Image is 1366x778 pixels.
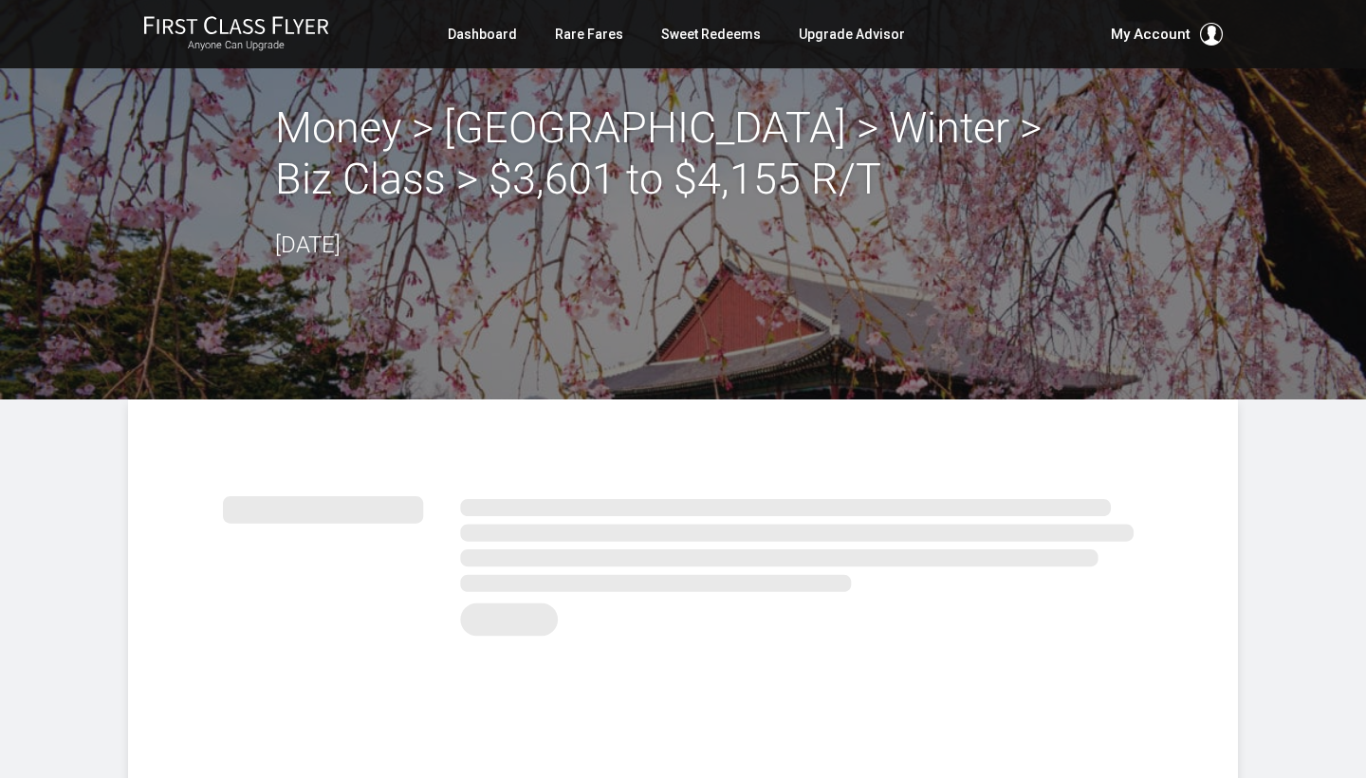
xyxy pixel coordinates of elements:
a: Sweet Redeems [661,17,761,51]
time: [DATE] [275,232,341,258]
a: Rare Fares [555,17,623,51]
a: Dashboard [448,17,517,51]
a: Upgrade Advisor [799,17,905,51]
a: First Class FlyerAnyone Can Upgrade [143,15,329,53]
img: First Class Flyer [143,15,329,35]
span: My Account [1111,23,1191,46]
small: Anyone Can Upgrade [143,39,329,52]
button: My Account [1111,23,1223,46]
img: summary.svg [223,475,1143,647]
h2: Money > [GEOGRAPHIC_DATA] > Winter > Biz Class > $3,601 to $4,155 R/T [275,102,1091,205]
